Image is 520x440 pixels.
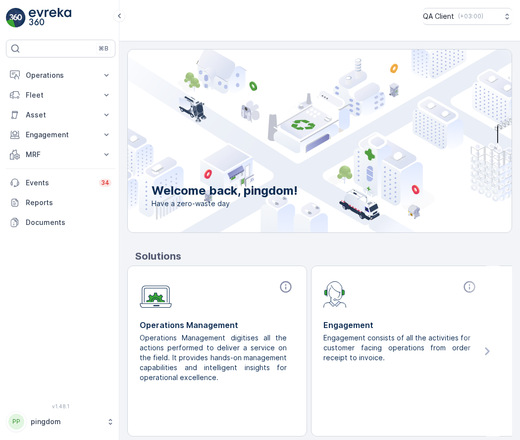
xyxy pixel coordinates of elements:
[6,411,115,432] button: PPpingdom
[152,199,298,209] span: Have a zero-waste day
[6,65,115,85] button: Operations
[323,319,478,331] p: Engagement
[26,198,111,208] p: Reports
[99,45,108,53] p: ⌘B
[6,193,115,213] a: Reports
[6,145,115,165] button: MRF
[26,218,111,227] p: Documents
[101,179,109,187] p: 34
[26,70,96,80] p: Operations
[26,90,96,100] p: Fleet
[6,125,115,145] button: Engagement
[140,319,295,331] p: Operations Management
[135,249,512,264] p: Solutions
[6,85,115,105] button: Fleet
[26,110,96,120] p: Asset
[8,414,24,430] div: PP
[6,213,115,232] a: Documents
[323,280,347,308] img: module-icon
[6,403,115,409] span: v 1.48.1
[423,8,512,25] button: QA Client(+03:00)
[31,417,102,427] p: pingdom
[26,130,96,140] p: Engagement
[423,11,454,21] p: QA Client
[83,50,512,232] img: city illustration
[29,8,71,28] img: logo_light-DOdMpM7g.png
[140,333,287,383] p: Operations Management digitises all the actions performed to deliver a service on the field. It p...
[6,173,115,193] a: Events34
[6,8,26,28] img: logo
[458,12,483,20] p: ( +03:00 )
[26,150,96,160] p: MRF
[26,178,93,188] p: Events
[152,183,298,199] p: Welcome back, pingdom!
[140,280,172,308] img: module-icon
[323,333,470,363] p: Engagement consists of all the activities for customer facing operations from order receipt to in...
[6,105,115,125] button: Asset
